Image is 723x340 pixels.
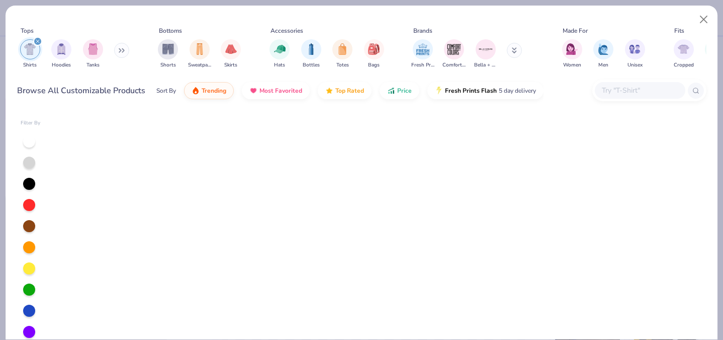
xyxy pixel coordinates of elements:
[160,61,176,69] span: Shorts
[158,39,178,69] div: filter for Shorts
[442,61,466,69] span: Comfort Colors
[269,39,290,69] div: filter for Hats
[56,43,67,55] img: Hoodies Image
[274,43,286,55] img: Hats Image
[23,61,37,69] span: Shirts
[411,39,434,69] div: filter for Fresh Prints
[598,61,608,69] span: Men
[674,39,694,69] div: filter for Cropped
[446,42,462,57] img: Comfort Colors Image
[162,43,174,55] img: Shorts Image
[221,39,241,69] button: filter button
[301,39,321,69] button: filter button
[52,61,71,69] span: Hoodies
[325,87,333,95] img: TopRated.gif
[629,43,641,55] img: Unisex Image
[21,119,41,127] div: Filter By
[24,43,36,55] img: Shirts Image
[674,39,694,69] button: filter button
[478,42,493,57] img: Bella + Canvas Image
[303,61,320,69] span: Bottles
[21,26,34,35] div: Tops
[562,39,582,69] div: filter for Women
[678,43,689,55] img: Cropped Image
[562,39,582,69] button: filter button
[566,43,578,55] img: Women Image
[156,86,176,95] div: Sort By
[413,26,432,35] div: Brands
[20,39,40,69] div: filter for Shirts
[397,87,412,95] span: Price
[17,85,145,97] div: Browse All Customizable Products
[188,39,211,69] button: filter button
[86,61,100,69] span: Tanks
[368,43,379,55] img: Bags Image
[411,61,434,69] span: Fresh Prints
[270,26,303,35] div: Accessories
[445,87,497,95] span: Fresh Prints Flash
[159,26,182,35] div: Bottoms
[225,43,237,55] img: Skirts Image
[627,61,643,69] span: Unisex
[593,39,613,69] div: filter for Men
[336,61,349,69] span: Totes
[474,39,497,69] button: filter button
[83,39,103,69] div: filter for Tanks
[301,39,321,69] div: filter for Bottles
[625,39,645,69] div: filter for Unisex
[368,61,380,69] span: Bags
[224,61,237,69] span: Skirts
[335,87,364,95] span: Top Rated
[563,26,588,35] div: Made For
[593,39,613,69] button: filter button
[158,39,178,69] button: filter button
[306,43,317,55] img: Bottles Image
[364,39,384,69] div: filter for Bags
[499,85,536,97] span: 5 day delivery
[442,39,466,69] button: filter button
[427,82,544,99] button: Fresh Prints Flash5 day delivery
[474,61,497,69] span: Bella + Canvas
[259,87,302,95] span: Most Favorited
[694,10,713,29] button: Close
[51,39,71,69] button: filter button
[332,39,352,69] button: filter button
[380,82,419,99] button: Price
[563,61,581,69] span: Women
[674,61,694,69] span: Cropped
[674,26,684,35] div: Fits
[202,87,226,95] span: Trending
[242,82,310,99] button: Most Favorited
[194,43,205,55] img: Sweatpants Image
[318,82,372,99] button: Top Rated
[188,61,211,69] span: Sweatpants
[184,82,234,99] button: Trending
[249,87,257,95] img: most_fav.gif
[415,42,430,57] img: Fresh Prints Image
[337,43,348,55] img: Totes Image
[192,87,200,95] img: trending.gif
[625,39,645,69] button: filter button
[188,39,211,69] div: filter for Sweatpants
[364,39,384,69] button: filter button
[474,39,497,69] div: filter for Bella + Canvas
[274,61,285,69] span: Hats
[598,43,609,55] img: Men Image
[87,43,99,55] img: Tanks Image
[411,39,434,69] button: filter button
[435,87,443,95] img: flash.gif
[221,39,241,69] div: filter for Skirts
[83,39,103,69] button: filter button
[601,85,678,96] input: Try "T-Shirt"
[332,39,352,69] div: filter for Totes
[269,39,290,69] button: filter button
[51,39,71,69] div: filter for Hoodies
[442,39,466,69] div: filter for Comfort Colors
[20,39,40,69] button: filter button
